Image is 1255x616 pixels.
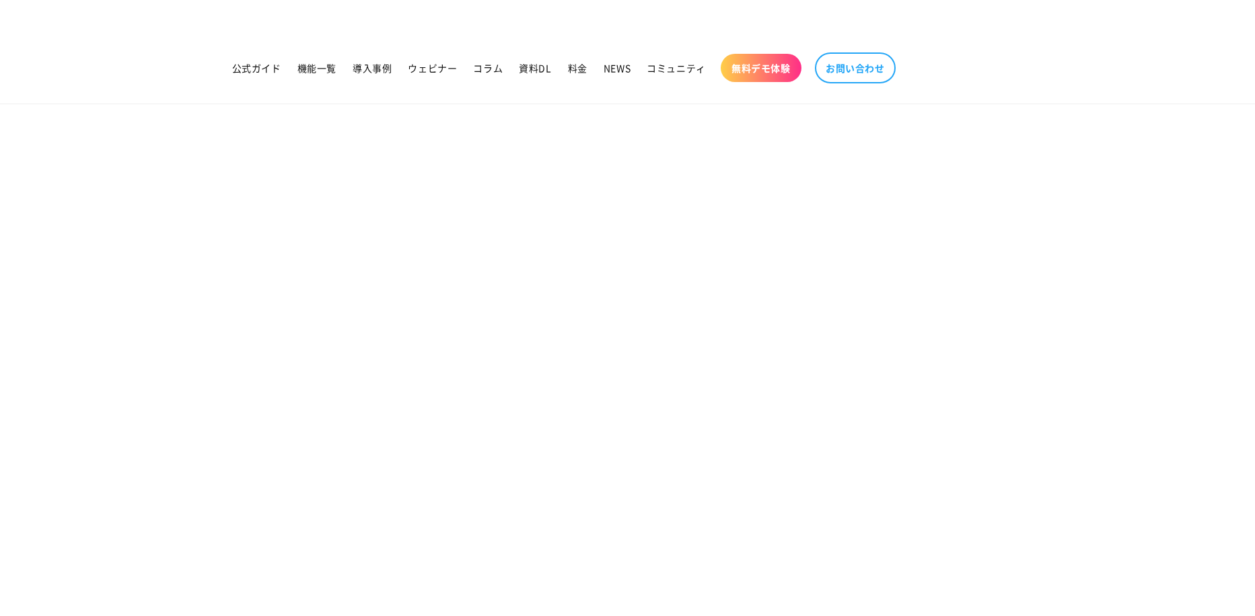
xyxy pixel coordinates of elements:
[596,54,639,82] a: NEWS
[345,54,400,82] a: 導入事例
[511,54,559,82] a: 資料DL
[826,62,885,74] span: お問い合わせ
[647,62,706,74] span: コミュニティ
[519,62,551,74] span: 資料DL
[400,54,465,82] a: ウェビナー
[465,54,511,82] a: コラム
[568,62,587,74] span: 料金
[353,62,392,74] span: 導入事例
[289,54,345,82] a: 機能一覧
[224,54,289,82] a: 公式ガイド
[604,62,631,74] span: NEWS
[560,54,596,82] a: 料金
[721,54,801,82] a: 無料デモ体験
[731,62,791,74] span: 無料デモ体験
[815,52,896,83] a: お問い合わせ
[408,62,457,74] span: ウェビナー
[297,62,336,74] span: 機能一覧
[639,54,714,82] a: コミュニティ
[232,62,281,74] span: 公式ガイド
[473,62,503,74] span: コラム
